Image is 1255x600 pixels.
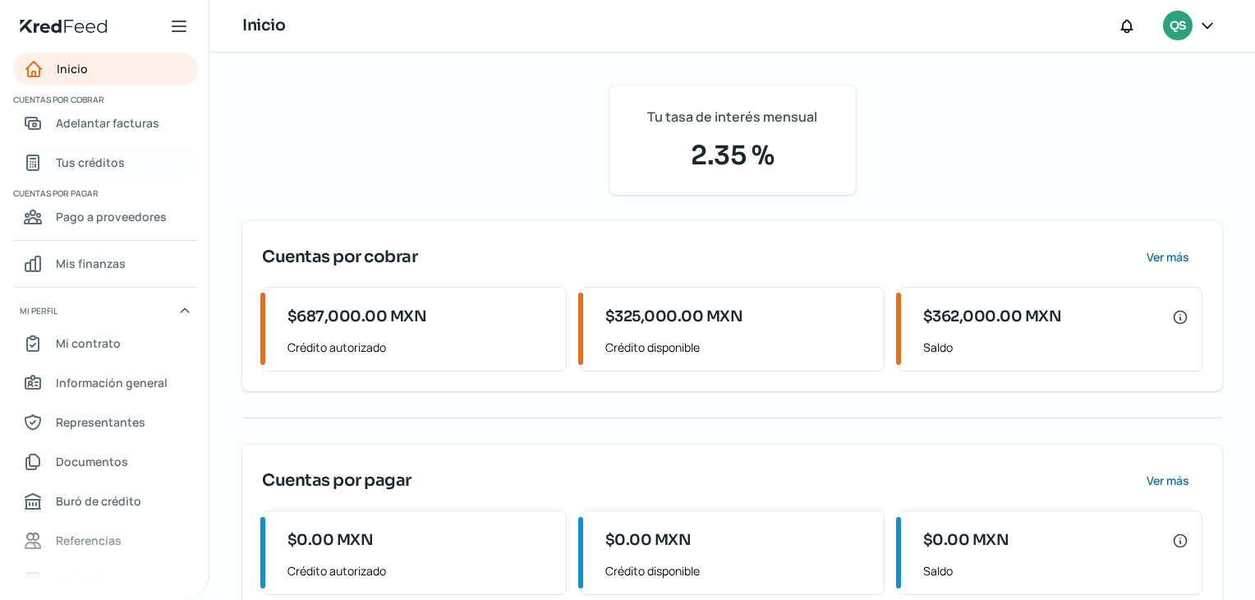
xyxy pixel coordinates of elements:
span: Saldo [923,337,1188,358]
a: Buró de crédito [13,485,198,518]
span: Crédito disponible [605,337,871,358]
span: Tus créditos [56,152,125,173]
a: Información general [13,367,198,399]
span: $362,000.00 MXN [923,306,1062,328]
a: Tus créditos [13,146,198,179]
button: Ver más [1133,241,1202,274]
span: Industria [56,570,107,590]
span: Pago a proveedores [56,206,167,227]
a: Representantes [13,406,198,439]
a: Pago a proveedores [13,201,198,233]
h1: Inicio [242,14,285,38]
span: Cuentas por cobrar [262,245,417,270]
span: $0.00 MXN [923,529,1009,552]
span: Ver más [1147,475,1189,487]
span: $0.00 MXN [605,529,692,552]
span: Inicio [57,58,88,79]
a: Documentos [13,445,198,478]
span: $687,000.00 MXN [287,306,427,328]
span: Documentos [56,451,128,472]
a: Industria [13,564,198,597]
span: Referencias [56,530,122,551]
span: Cuentas por cobrar [13,92,195,107]
a: Referencias [13,524,198,557]
span: Crédito autorizado [287,561,553,581]
span: Tu tasa de interés mensual [647,105,817,129]
span: Mi contrato [56,333,121,353]
span: Saldo [923,561,1188,581]
span: Cuentas por pagar [262,468,411,493]
span: Buró de crédito [56,491,141,511]
a: Adelantar facturas [13,107,198,140]
span: Mi perfil [20,303,57,318]
span: 2.35 % [629,136,836,175]
span: $0.00 MXN [287,529,374,552]
span: $325,000.00 MXN [605,306,743,328]
a: Inicio [13,53,198,85]
a: Mis finanzas [13,247,198,280]
button: Ver más [1133,464,1202,497]
span: Crédito disponible [605,561,871,581]
span: Mis finanzas [56,253,126,274]
span: Crédito autorizado [287,337,553,358]
a: Mi contrato [13,327,198,360]
span: Información general [56,372,168,393]
span: Cuentas por pagar [13,186,195,201]
span: Ver más [1147,252,1189,263]
span: Adelantar facturas [56,113,159,133]
span: Representantes [56,412,145,432]
span: QS [1170,16,1185,36]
